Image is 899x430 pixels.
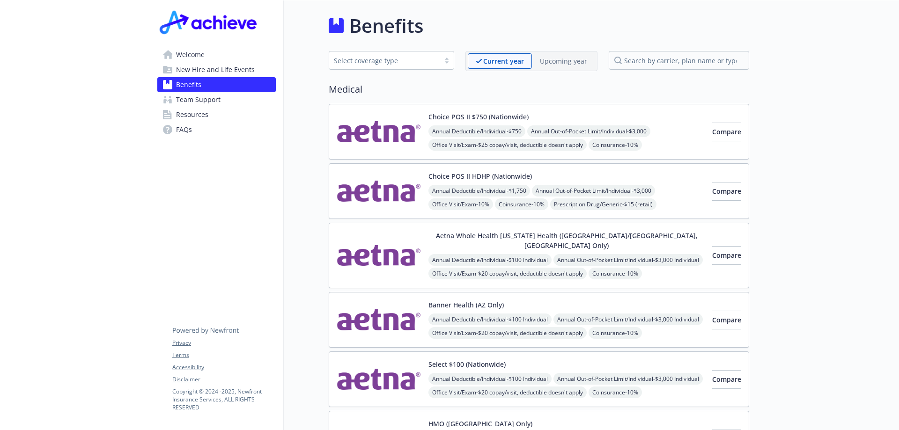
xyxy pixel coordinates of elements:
img: Aetna Inc carrier logo [337,359,421,399]
span: Prescription Drug/Generic - $15 (retail) [550,198,656,210]
img: Aetna Inc carrier logo [337,231,421,280]
button: Aetna Whole Health [US_STATE] Health ([GEOGRAPHIC_DATA]/[GEOGRAPHIC_DATA], [GEOGRAPHIC_DATA] Only) [428,231,705,250]
a: Privacy [172,339,275,347]
img: Aetna Inc carrier logo [337,300,421,340]
span: Compare [712,315,741,324]
img: Aetna Inc carrier logo [337,112,421,152]
button: Compare [712,311,741,329]
span: Office Visit/Exam - $20 copay/visit, deductible doesn't apply [428,268,587,279]
span: Coinsurance - 10% [589,268,642,279]
span: Coinsurance - 10% [589,386,642,398]
span: Annual Deductible/Individual - $100 Individual [428,313,552,325]
span: Office Visit/Exam - $25 copay/visit, deductible doesn't apply [428,139,587,151]
a: Disclaimer [172,375,275,384]
span: Coinsurance - 10% [589,139,642,151]
span: Annual Deductible/Individual - $100 Individual [428,373,552,385]
span: Annual Out-of-Pocket Limit/Individual - $3,000 Individual [553,254,703,266]
a: Benefits [157,77,276,92]
span: Annual Out-of-Pocket Limit/Individual - $3,000 [527,125,650,137]
span: Office Visit/Exam - $20 copay/visit, deductible doesn't apply [428,327,587,339]
button: Choice POS II $750 (Nationwide) [428,112,529,122]
span: Compare [712,375,741,384]
span: Annual Out-of-Pocket Limit/Individual - $3,000 Individual [553,313,703,325]
button: Compare [712,370,741,389]
span: Coinsurance - 10% [495,198,548,210]
a: Resources [157,107,276,122]
button: Compare [712,246,741,265]
button: Select $100 (Nationwide) [428,359,506,369]
span: Compare [712,251,741,260]
h1: Benefits [349,12,423,40]
button: Choice POS II HDHP (Nationwide) [428,171,532,181]
a: Welcome [157,47,276,62]
p: Current year [483,56,524,66]
span: FAQs [176,122,192,137]
span: Annual Deductible/Individual - $100 Individual [428,254,552,266]
span: Compare [712,187,741,196]
a: Accessibility [172,363,275,372]
div: Select coverage type [334,56,435,66]
p: Copyright © 2024 - 2025 , Newfront Insurance Services, ALL RIGHTS RESERVED [172,387,275,411]
span: Office Visit/Exam - $20 copay/visit, deductible doesn't apply [428,386,587,398]
h2: Medical [329,82,749,96]
span: New Hire and Life Events [176,62,255,77]
span: Annual Deductible/Individual - $750 [428,125,525,137]
span: Office Visit/Exam - 10% [428,198,493,210]
span: Annual Out-of-Pocket Limit/Individual - $3,000 Individual [553,373,703,385]
button: HMO ([GEOGRAPHIC_DATA] Only) [428,419,532,429]
img: Aetna Inc carrier logo [337,171,421,211]
span: Annual Deductible/Individual - $1,750 [428,185,530,197]
button: Compare [712,182,741,201]
span: Benefits [176,77,201,92]
a: Team Support [157,92,276,107]
span: Welcome [176,47,205,62]
span: Compare [712,127,741,136]
span: Team Support [176,92,221,107]
span: Annual Out-of-Pocket Limit/Individual - $3,000 [532,185,655,197]
button: Compare [712,123,741,141]
a: FAQs [157,122,276,137]
p: Upcoming year [540,56,587,66]
button: Banner Health (AZ Only) [428,300,504,310]
a: Terms [172,351,275,359]
a: New Hire and Life Events [157,62,276,77]
span: Resources [176,107,208,122]
input: search by carrier, plan name or type [609,51,749,70]
span: Coinsurance - 10% [589,327,642,339]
